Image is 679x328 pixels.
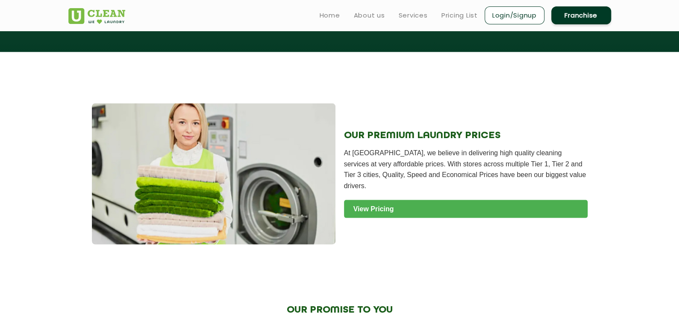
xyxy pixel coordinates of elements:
a: Pricing List [441,10,478,21]
h2: OUR PROMISE TO YOU [153,304,526,315]
img: Premium Laundry Service [92,103,335,244]
a: Login/Signup [485,6,544,24]
img: UClean Laundry and Dry Cleaning [68,8,125,24]
a: Home [320,10,340,21]
a: Franchise [551,6,611,24]
a: Services [399,10,428,21]
p: At [GEOGRAPHIC_DATA], we believe in delivering high quality cleaning services at very affordable ... [344,147,588,191]
a: About us [354,10,385,21]
h2: OUR PREMIUM LAUNDRY PRICES [344,130,588,141]
a: View Pricing [344,200,588,218]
